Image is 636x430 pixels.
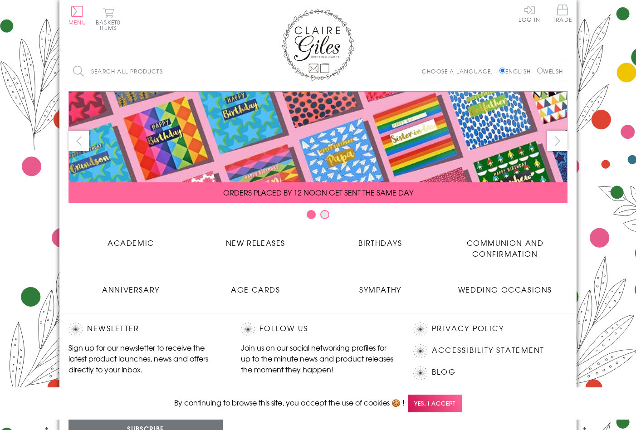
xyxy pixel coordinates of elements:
[282,9,354,81] img: Claire Giles Greetings Cards
[68,322,223,336] h2: Newsletter
[408,395,462,412] span: Yes, I accept
[553,5,572,24] a: Trade
[68,210,568,224] div: Carousel Pagination
[547,131,568,151] button: next
[537,67,563,75] label: Welsh
[432,366,456,378] a: Blog
[307,210,316,219] button: Carousel Page 1 (Current Slide)
[499,68,505,73] input: English
[68,131,89,151] button: prev
[68,61,227,82] input: Search all products
[68,385,223,393] label: Email Address
[96,7,121,30] button: Basket0 items
[519,5,540,22] a: Log In
[537,68,543,73] input: Welsh
[359,284,401,295] span: Sympathy
[443,230,568,259] a: Communion and Confirmation
[432,322,504,335] a: Privacy Policy
[231,284,280,295] span: Age Cards
[422,67,498,75] p: Choose a language:
[68,6,86,25] button: Menu
[499,67,535,75] label: English
[68,277,193,295] a: Anniversary
[102,284,160,295] span: Anniversary
[318,230,443,248] a: Birthdays
[443,277,568,295] a: Wedding Occasions
[553,5,572,22] span: Trade
[218,61,227,82] input: Search
[318,277,443,295] a: Sympathy
[241,342,395,375] p: Join us on our social networking profiles for up to the minute news and product releases the mome...
[432,344,545,357] a: Accessibility Statement
[193,277,318,295] a: Age Cards
[68,342,223,375] p: Sign up for our newsletter to receive the latest product launches, news and offers directly to yo...
[193,230,318,248] a: New Releases
[226,237,285,248] span: New Releases
[223,187,413,198] span: ORDERS PLACED BY 12 NOON GET SENT THE SAME DAY
[68,18,86,26] span: Menu
[100,18,121,32] span: 0 items
[458,284,552,295] span: Wedding Occasions
[358,237,402,248] span: Birthdays
[320,210,329,219] button: Carousel Page 2
[108,237,154,248] span: Academic
[68,230,193,248] a: Academic
[241,322,395,336] h2: Follow Us
[467,237,544,259] span: Communion and Confirmation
